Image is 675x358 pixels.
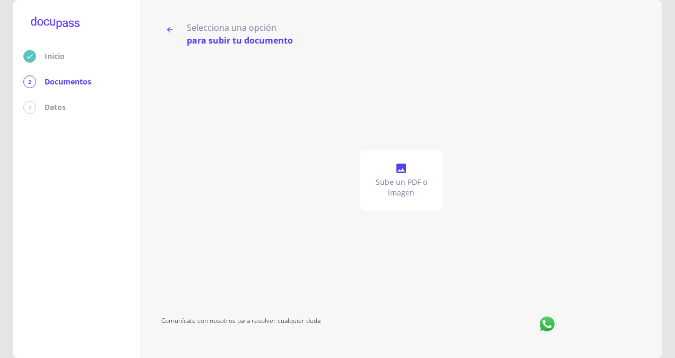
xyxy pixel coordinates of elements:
p: para subir tu documento [187,34,293,47]
img: whatsapp logo [536,313,558,335]
div: 2 [23,75,36,88]
p: Documentos [45,76,91,87]
p: Comunícate con nosotros para resolver cualquier duda [161,313,521,337]
p: Selecciona una opción [187,21,293,34]
p: Sube un PDF o imagen [365,177,438,198]
p: Datos [45,102,66,113]
div: 3 [23,101,36,114]
p: Inicio [45,51,65,62]
img: logo [23,11,87,37]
